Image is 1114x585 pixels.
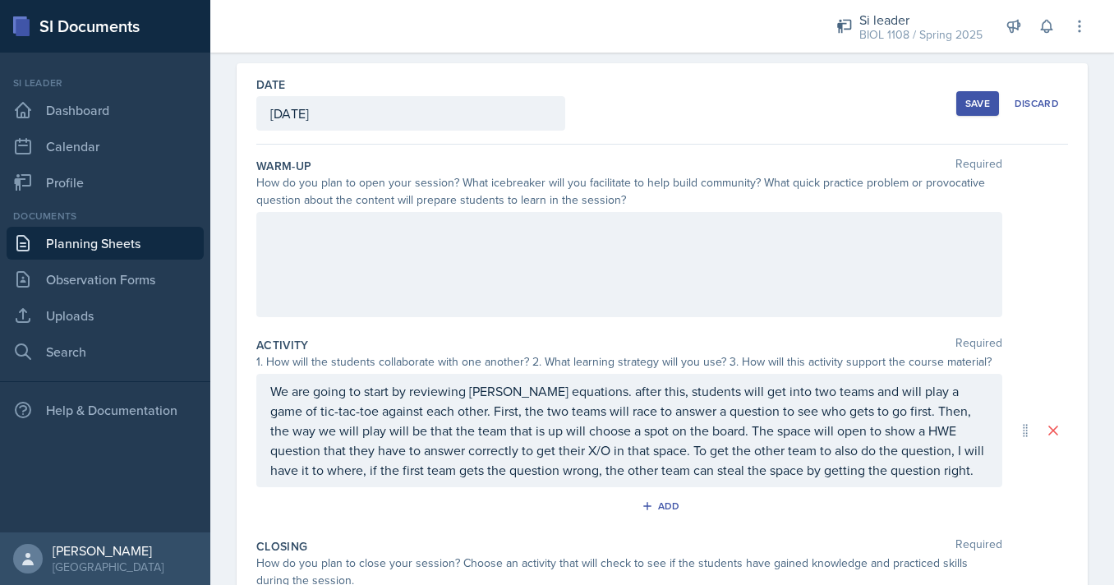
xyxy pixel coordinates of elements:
label: Warm-Up [256,158,311,174]
span: Required [955,158,1002,174]
div: Si leader [7,76,204,90]
div: [PERSON_NAME] [53,542,163,559]
div: Help & Documentation [7,394,204,426]
div: BIOL 1108 / Spring 2025 [859,26,983,44]
p: We are going to start by reviewing [PERSON_NAME] equations. after this, students will get into tw... [270,381,988,480]
a: Uploads [7,299,204,332]
a: Observation Forms [7,263,204,296]
div: [GEOGRAPHIC_DATA] [53,559,163,575]
label: Date [256,76,285,93]
button: Discard [1006,91,1068,116]
span: Required [955,337,1002,353]
a: Profile [7,166,204,199]
span: Required [955,538,1002,555]
div: 1. How will the students collaborate with one another? 2. What learning strategy will you use? 3.... [256,353,1002,371]
div: Discard [1015,97,1059,110]
a: Dashboard [7,94,204,127]
a: Calendar [7,130,204,163]
label: Closing [256,538,307,555]
a: Planning Sheets [7,227,204,260]
button: Save [956,91,999,116]
div: Documents [7,209,204,223]
a: Search [7,335,204,368]
label: Activity [256,337,309,353]
div: Save [965,97,990,110]
div: Si leader [859,10,983,30]
div: How do you plan to open your session? What icebreaker will you facilitate to help build community... [256,174,1002,209]
div: Add [645,500,680,513]
button: Add [636,494,689,518]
